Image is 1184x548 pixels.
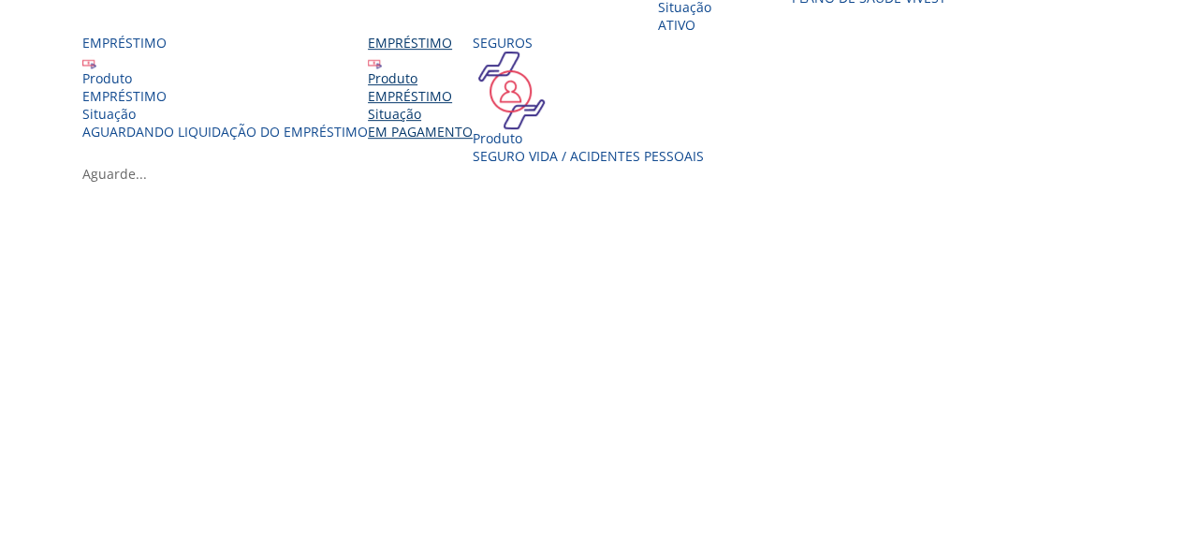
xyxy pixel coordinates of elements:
[473,129,704,147] div: Produto
[82,123,368,141] span: AGUARDANDO LIQUIDAÇÃO DO EMPRÉSTIMO
[473,34,704,52] div: Seguros
[368,34,473,141] a: Empréstimo Produto EMPRÉSTIMO Situação EM PAGAMENTO
[82,105,368,123] div: Situação
[368,87,473,105] div: EMPRÉSTIMO
[82,34,368,141] a: Empréstimo Produto EMPRÉSTIMO Situação AGUARDANDO LIQUIDAÇÃO DO EMPRÉSTIMO
[82,201,1116,539] iframe: Iframe
[82,87,368,105] div: EMPRÉSTIMO
[473,52,550,129] img: ico_seguros.png
[368,69,473,87] div: Produto
[658,16,695,34] span: Ativo
[82,165,1116,183] div: Aguarde...
[368,34,473,52] div: Empréstimo
[473,147,704,165] div: Seguro Vida / Acidentes Pessoais
[368,123,473,141] span: EM PAGAMENTO
[82,55,96,69] img: ico_emprestimo.svg
[82,201,1116,542] section: <span lang="en" dir="ltr">IFrameProdutos</span>
[368,55,382,69] img: ico_emprestimo.svg
[473,34,704,165] a: Seguros Produto Seguro Vida / Acidentes Pessoais
[82,34,368,52] div: Empréstimo
[368,105,473,123] div: Situação
[82,69,368,87] div: Produto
